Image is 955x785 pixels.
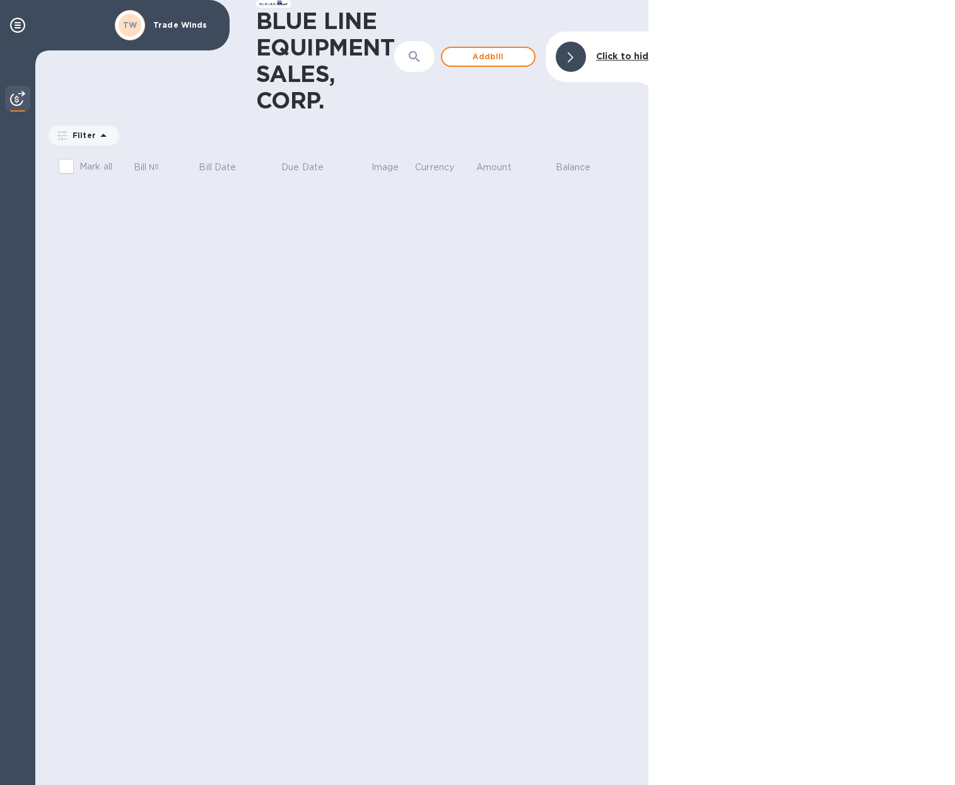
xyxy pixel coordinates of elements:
p: Balance [556,161,591,174]
b: TW [123,20,138,30]
span: Due Date [281,161,340,174]
p: Currency [415,161,454,174]
span: Add bill [452,49,524,64]
button: Addbill [441,47,536,67]
span: Bill № [134,161,176,174]
p: Mark all [79,160,112,173]
p: Bill № [134,161,160,174]
span: Balance [556,161,607,174]
p: Amount [476,161,512,174]
span: Amount [476,161,528,174]
p: Image [372,161,399,174]
p: Trade Winds [153,21,216,30]
p: Bill Date [199,161,236,174]
h1: BLUE LINE EQUIPMENT SALES, CORP. [256,8,394,113]
p: Filter [67,130,96,141]
b: Click to hide [596,51,655,61]
p: Due Date [281,161,324,174]
span: Bill Date [199,161,252,174]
